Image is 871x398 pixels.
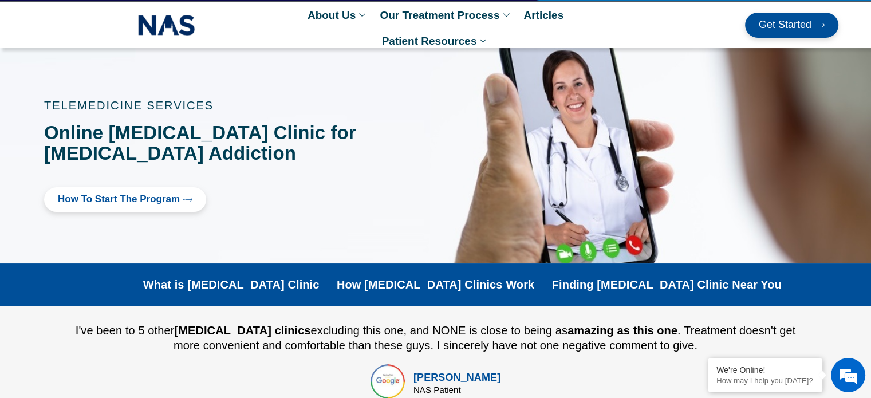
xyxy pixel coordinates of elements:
a: What is [MEDICAL_DATA] Clinic [143,278,320,291]
a: Patient Resources [376,28,495,54]
img: NAS_email_signature-removebg-preview.png [138,12,195,38]
a: Get Started [745,13,838,38]
p: How may I help you today? [716,376,814,385]
div: I've been to 5 other excluding this one, and NONE is close to being as . Treatment doesn't get mo... [73,323,798,353]
a: Articles [518,2,569,28]
a: About Us [302,2,374,28]
div: NAS Patient [413,385,500,394]
b: amazing as this one [567,324,677,337]
a: Finding [MEDICAL_DATA] Clinic Near You [552,278,782,291]
a: Our Treatment Process [374,2,518,28]
b: [MEDICAL_DATA] clinics [174,324,310,337]
span: Get Started [759,19,811,31]
h1: Online [MEDICAL_DATA] Clinic for [MEDICAL_DATA] Addiction [44,123,401,164]
span: How to Start the program [58,194,180,205]
div: [PERSON_NAME] [413,370,500,385]
p: TELEMEDICINE SERVICES [44,100,401,111]
a: How to Start the program [44,187,206,212]
div: We're Online! [716,365,814,375]
a: How [MEDICAL_DATA] Clinics Work [337,278,534,291]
